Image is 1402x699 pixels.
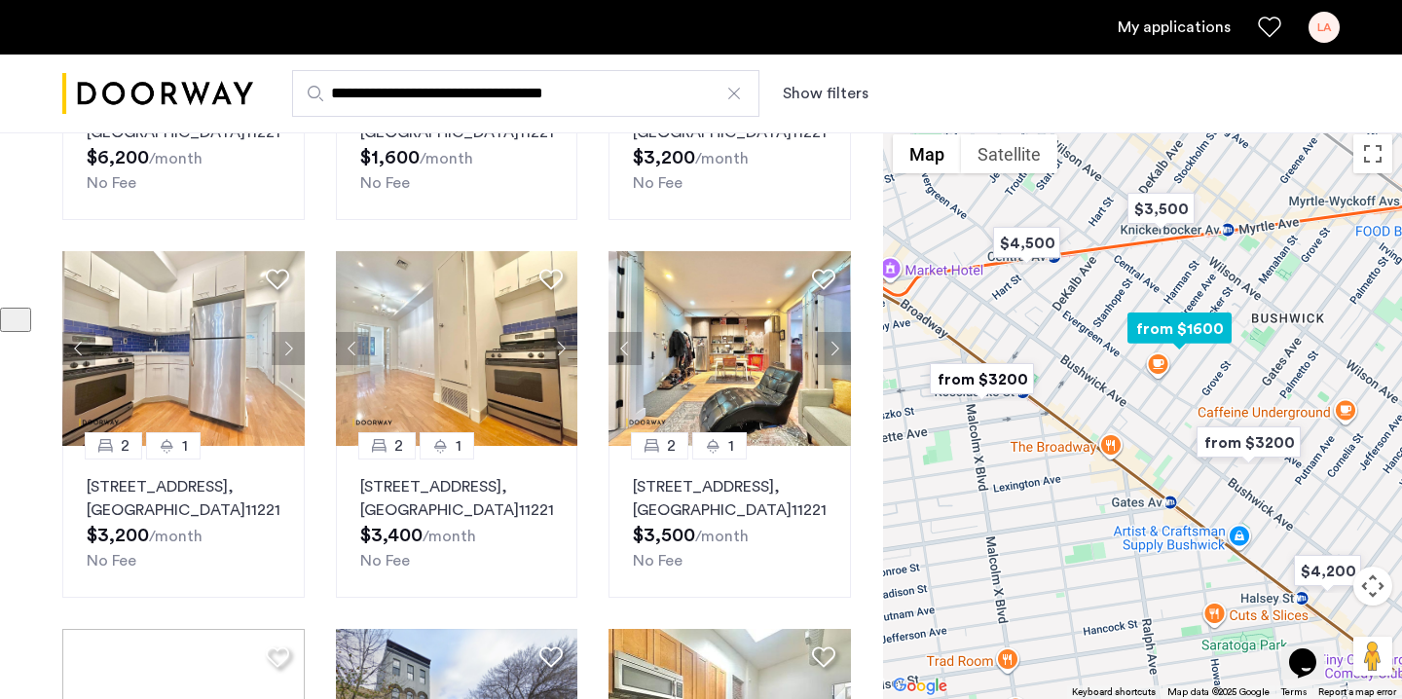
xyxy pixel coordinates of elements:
span: Map data ©2025 Google [1167,687,1270,697]
button: Drag Pegman onto the map to open Street View [1353,637,1392,676]
span: 2 [667,434,676,458]
span: No Fee [87,553,136,569]
img: Google [888,674,952,699]
iframe: chat widget [1281,621,1344,680]
p: [STREET_ADDRESS] 11221 [360,475,554,522]
span: 1 [456,434,461,458]
div: LA [1309,12,1340,43]
button: Keyboard shortcuts [1072,685,1156,699]
span: $3,200 [87,526,149,545]
button: Previous apartment [609,332,642,365]
button: Previous apartment [62,332,95,365]
span: No Fee [360,553,410,569]
img: 360ac8f6-4482-47b0-bc3d-3cb89b569d10_638757719837852071.jpeg [609,251,851,446]
a: Favorites [1258,16,1281,39]
img: logo [62,57,253,130]
a: Open this area in Google Maps (opens a new window) [888,674,952,699]
a: 21[STREET_ADDRESS], [GEOGRAPHIC_DATA]11221No Fee [336,446,578,598]
div: $4,200 [1286,549,1369,593]
sub: /month [695,529,749,544]
button: Show or hide filters [783,82,868,105]
button: Next apartment [818,332,851,365]
span: $3,500 [633,526,695,545]
a: My application [1118,16,1231,39]
span: 2 [394,434,403,458]
img: 221_638416154099362164.jpeg [62,251,305,446]
span: No Fee [633,553,683,569]
button: Previous apartment [336,332,369,365]
input: Apartment Search [292,70,759,117]
button: Next apartment [544,332,577,365]
div: from $1600 [1120,307,1239,350]
div: from $3200 [922,357,1042,401]
span: 1 [728,434,734,458]
a: Terms (opens in new tab) [1281,685,1307,699]
a: 21[STREET_ADDRESS], [GEOGRAPHIC_DATA]11221No Fee [609,446,851,598]
p: [STREET_ADDRESS] 11221 [633,475,827,522]
button: Next apartment [272,332,305,365]
sub: /month [423,529,476,544]
a: 21[STREET_ADDRESS], [GEOGRAPHIC_DATA]11221No Fee [62,446,305,598]
a: Report a map error [1318,685,1396,699]
span: 1 [182,434,188,458]
span: $3,400 [360,526,423,545]
img: 221_638416154098067937.jpeg [336,251,578,446]
a: Cazamio logo [62,57,253,130]
p: [STREET_ADDRESS] 11221 [87,475,280,522]
span: 2 [121,434,129,458]
div: from $3200 [1189,421,1309,464]
button: Map camera controls [1353,567,1392,606]
sub: /month [149,529,203,544]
